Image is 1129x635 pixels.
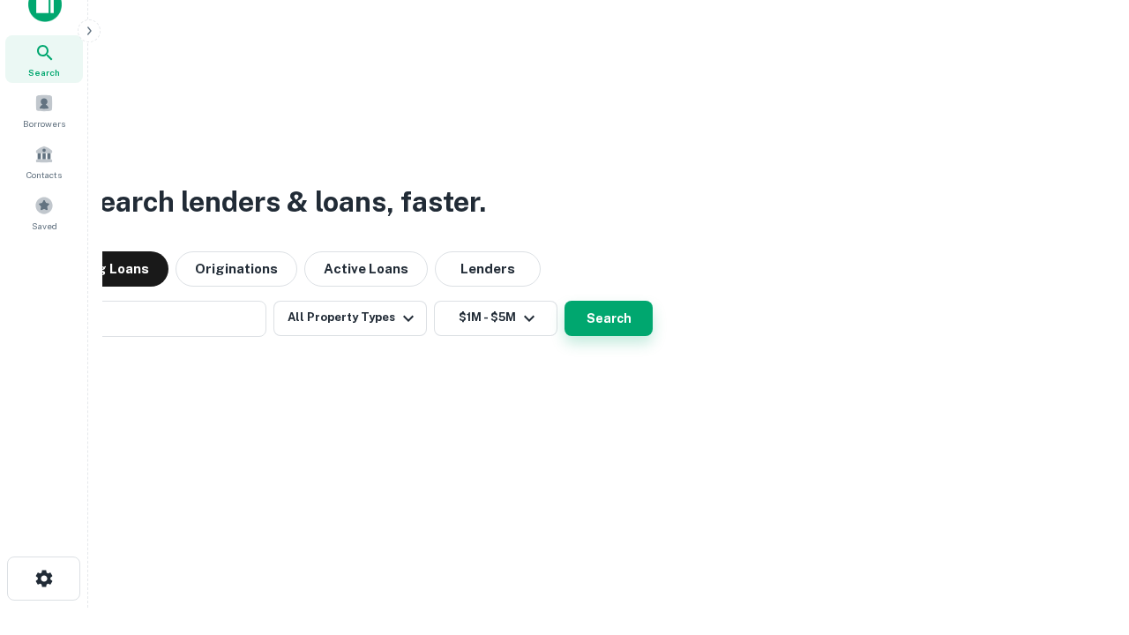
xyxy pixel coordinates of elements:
[273,301,427,336] button: All Property Types
[5,35,83,83] a: Search
[5,138,83,185] a: Contacts
[176,251,297,287] button: Originations
[23,116,65,131] span: Borrowers
[435,251,541,287] button: Lenders
[1041,494,1129,579] iframe: Chat Widget
[80,181,486,223] h3: Search lenders & loans, faster.
[434,301,557,336] button: $1M - $5M
[304,251,428,287] button: Active Loans
[564,301,653,336] button: Search
[26,168,62,182] span: Contacts
[5,189,83,236] a: Saved
[5,86,83,134] a: Borrowers
[32,219,57,233] span: Saved
[28,65,60,79] span: Search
